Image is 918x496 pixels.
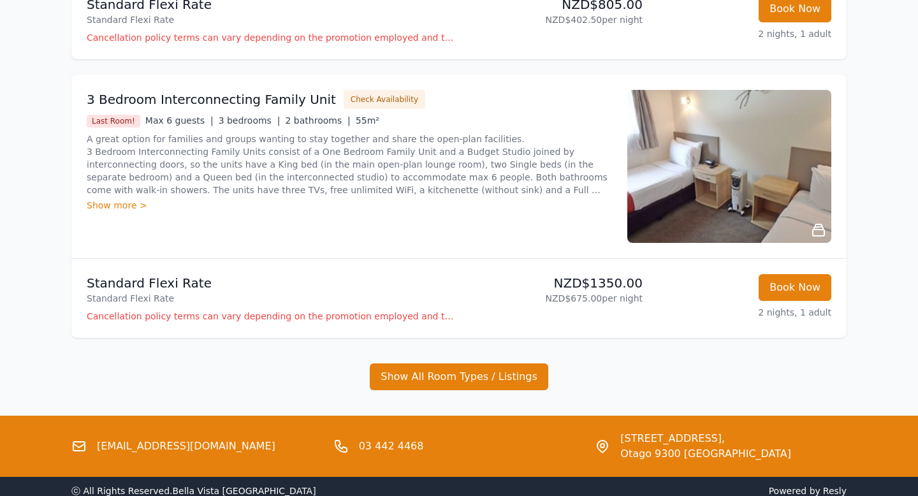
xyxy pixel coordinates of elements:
span: 2 bathrooms | [286,115,351,126]
span: Last Room! [87,115,140,128]
p: A great option for families and groups wanting to stay together and share the open-plan facilitie... [87,133,612,196]
p: Standard Flexi Rate [87,292,454,305]
p: 2 nights, 1 adult [653,27,831,40]
span: 3 bedrooms | [219,115,280,126]
h3: 3 Bedroom Interconnecting Family Unit [87,91,336,108]
a: 03 442 4468 [359,439,424,454]
p: 2 nights, 1 adult [653,306,831,319]
p: Cancellation policy terms can vary depending on the promotion employed and the time of stay of th... [87,310,454,323]
a: Resly [823,486,847,496]
p: NZD$1350.00 [464,274,643,292]
p: NZD$675.00 per night [464,292,643,305]
button: Book Now [759,274,831,301]
div: Show more > [87,199,612,212]
span: Max 6 guests | [145,115,214,126]
button: Check Availability [344,90,425,109]
span: 55m² [356,115,379,126]
p: NZD$402.50 per night [464,13,643,26]
p: Cancellation policy terms can vary depending on the promotion employed and the time of stay of th... [87,31,454,44]
a: [EMAIL_ADDRESS][DOMAIN_NAME] [97,439,275,454]
p: Standard Flexi Rate [87,274,454,292]
span: [STREET_ADDRESS], [620,431,791,446]
p: Standard Flexi Rate [87,13,454,26]
span: ⓒ All Rights Reserved. Bella Vista [GEOGRAPHIC_DATA] [71,486,316,496]
span: Otago 9300 [GEOGRAPHIC_DATA] [620,446,791,462]
button: Show All Room Types / Listings [370,363,548,390]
